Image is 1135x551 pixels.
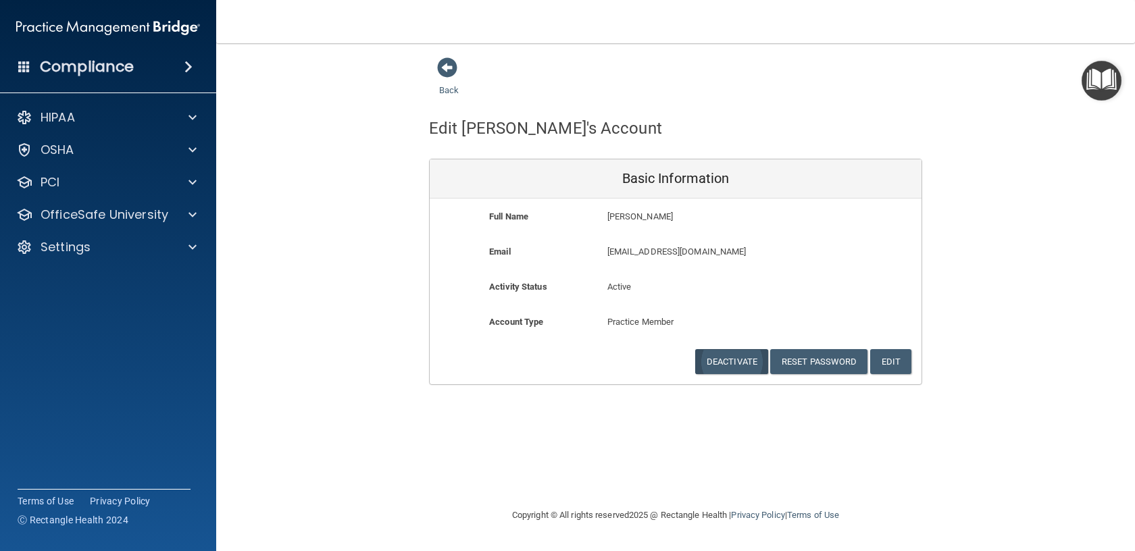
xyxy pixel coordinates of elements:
b: Full Name [489,211,528,221]
h4: Edit [PERSON_NAME]'s Account [429,120,662,137]
img: PMB logo [16,14,200,41]
b: Activity Status [489,282,547,292]
iframe: Drift Widget Chat Controller [901,455,1119,509]
span: Ⓒ Rectangle Health 2024 [18,513,128,527]
p: [EMAIL_ADDRESS][DOMAIN_NAME] [607,244,823,260]
p: [PERSON_NAME] [607,209,823,225]
button: Deactivate [695,349,768,374]
a: Settings [16,239,197,255]
p: Settings [41,239,91,255]
p: PCI [41,174,59,190]
h4: Compliance [40,57,134,76]
p: HIPAA [41,109,75,126]
a: PCI [16,174,197,190]
div: Basic Information [430,159,922,199]
button: Open Resource Center [1082,61,1121,101]
p: Practice Member [607,314,745,330]
b: Account Type [489,317,543,327]
a: Privacy Policy [731,510,784,520]
button: Reset Password [770,349,867,374]
p: OSHA [41,142,74,158]
div: Copyright © All rights reserved 2025 @ Rectangle Health | | [429,494,922,537]
a: Terms of Use [787,510,839,520]
a: Back [439,69,459,95]
a: OfficeSafe University [16,207,197,223]
p: OfficeSafe University [41,207,168,223]
a: HIPAA [16,109,197,126]
a: OSHA [16,142,197,158]
p: Active [607,279,745,295]
a: Terms of Use [18,494,74,508]
a: Privacy Policy [90,494,151,508]
button: Edit [870,349,911,374]
b: Email [489,246,511,257]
